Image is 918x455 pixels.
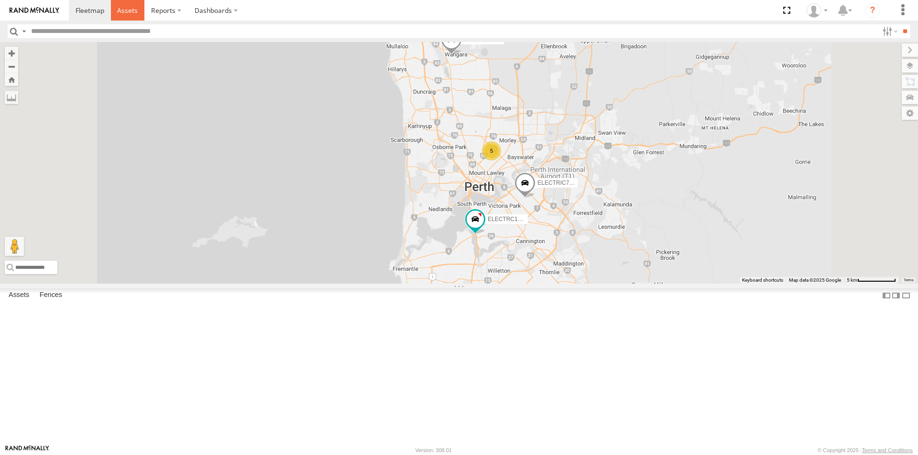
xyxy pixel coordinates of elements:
[415,447,452,453] div: Version: 308.01
[865,3,880,18] i: ?
[5,91,18,104] label: Measure
[537,180,621,186] span: ELECTRIC7 - [PERSON_NAME]
[5,60,18,73] button: Zoom out
[5,47,18,60] button: Zoom in
[803,3,831,18] div: Wayne Betts
[20,24,28,38] label: Search Query
[742,277,783,284] button: Keyboard shortcuts
[904,278,914,282] a: Terms (opens in new tab)
[891,288,901,302] label: Dock Summary Table to the Right
[847,277,857,283] span: 5 km
[789,277,841,283] span: Map data ©2025 Google
[862,447,913,453] a: Terms and Conditions
[4,289,34,302] label: Assets
[844,277,899,284] button: Map scale: 5 km per 77 pixels
[882,288,891,302] label: Dock Summary Table to the Left
[5,445,49,455] a: Visit our Website
[818,447,913,453] div: © Copyright 2025 -
[488,216,573,222] span: ELECTRC12 - [PERSON_NAME]
[35,289,67,302] label: Fences
[902,106,918,120] label: Map Settings
[5,73,18,86] button: Zoom Home
[879,24,899,38] label: Search Filter Options
[901,288,911,302] label: Hide Summary Table
[482,141,501,160] div: 5
[5,237,24,256] button: Drag Pegman onto the map to open Street View
[10,7,59,14] img: rand-logo.svg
